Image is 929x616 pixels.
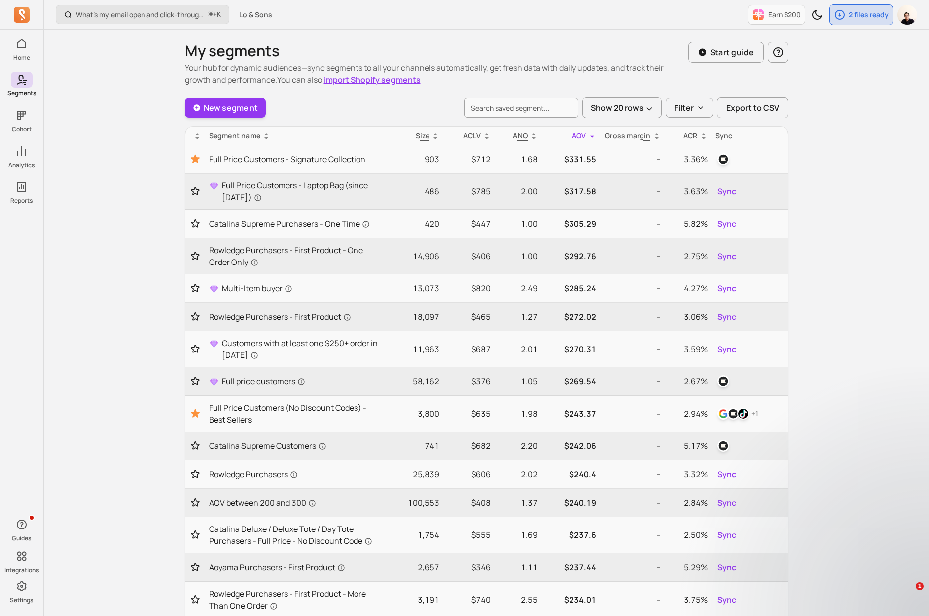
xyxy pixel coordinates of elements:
[447,561,491,573] p: $346
[499,594,538,606] p: 2.55
[209,244,382,268] a: Rowledge Purchasers - First Product - One Order Only
[463,131,481,140] span: ACLV
[189,186,201,196] button: Toggle favorite
[546,497,596,509] p: $240.19
[710,46,754,58] p: Start guide
[849,10,889,20] p: 2 files ready
[209,402,382,426] a: Full Price Customers (No Discount Codes) - Best Sellers
[916,582,924,590] span: 1
[4,566,39,574] p: Integrations
[390,250,439,262] p: 14,906
[669,185,708,197] p: 3.63%
[715,248,738,264] button: Sync
[499,185,538,197] p: 2.00
[447,185,491,197] p: $785
[683,131,698,141] p: ACR
[209,153,382,165] a: Full Price Customers - Signature Collection
[499,250,538,262] p: 1.00
[185,98,266,118] a: New segment
[604,497,661,509] p: --
[604,440,661,452] p: --
[829,4,893,25] button: 2 files ready
[717,408,729,420] img: google
[499,497,538,509] p: 1.37
[447,497,491,509] p: $408
[390,282,439,294] p: 13,073
[604,375,661,387] p: --
[546,594,596,606] p: $234.01
[209,153,365,165] span: Full Price Customers - Signature Collection
[669,408,708,420] p: 2.94%
[390,594,439,606] p: 3,191
[807,5,827,25] button: Toggle dark mode
[669,250,708,262] p: 2.75%
[189,283,201,293] button: Toggle favorite
[233,6,278,24] button: Lo & Sons
[669,343,708,355] p: 3.59%
[669,282,708,294] p: 4.27%
[447,594,491,606] p: $740
[447,282,491,294] p: $820
[717,468,736,480] span: Sync
[669,529,708,541] p: 2.50%
[222,375,305,387] span: Full price customers
[546,311,596,323] p: $272.02
[447,153,491,165] p: $712
[189,562,201,572] button: Toggle favorite
[688,42,764,63] button: Start guide
[390,218,439,230] p: 420
[447,408,491,420] p: $635
[604,218,661,230] p: --
[239,10,272,20] span: Lo & Sons
[189,498,201,508] button: Toggle favorite
[669,375,708,387] p: 2.67%
[546,375,596,387] p: $269.54
[10,596,33,604] p: Settings
[189,530,201,540] button: Toggle favorite
[604,594,661,606] p: --
[546,250,596,262] p: $292.76
[185,42,688,60] h1: My segments
[209,440,382,452] a: Catalina Supreme Customers
[464,98,578,118] input: search
[717,153,729,165] img: klaviyo
[12,534,31,542] p: Guides
[715,341,738,357] button: Sync
[209,497,316,509] span: AOV between 200 and 300
[12,125,32,133] p: Cohort
[669,218,708,230] p: 5.82%
[447,529,491,541] p: $555
[56,5,229,24] button: What’s my email open and click-through rate?⌘+K
[715,406,760,422] button: googleklaviyotiktok+1
[416,131,429,140] span: Size
[189,469,201,479] button: Toggle favorite
[499,529,538,541] p: 1.69
[390,497,439,509] p: 100,553
[717,594,736,606] span: Sync
[209,440,326,452] span: Catalina Supreme Customers
[513,131,528,140] span: ANO
[447,468,491,480] p: $606
[390,440,439,452] p: 741
[604,311,661,323] p: --
[717,97,788,118] button: Export to CSV
[447,250,491,262] p: $406
[209,179,382,203] a: Full Price Customers - Laptop Bag (since [DATE])
[669,497,708,509] p: 2.84%
[715,592,738,608] button: Sync
[727,408,739,420] img: klaviyo
[499,375,538,387] p: 1.05
[546,343,596,355] p: $270.31
[189,376,201,386] button: Toggle favorite
[189,344,201,354] button: Toggle favorite
[717,561,736,573] span: Sync
[324,74,421,85] a: import Shopify segments
[209,588,382,612] span: Rowledge Purchasers - First Product - More Than One Order
[715,131,784,141] div: Sync
[546,408,596,420] p: $243.37
[209,523,382,547] a: Catalina Deluxe / Deluxe Tote / Day Tote Purchasers - Full Price - No Discount Code
[717,185,736,197] span: Sync
[447,375,491,387] p: $376
[768,10,801,20] p: Earn $200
